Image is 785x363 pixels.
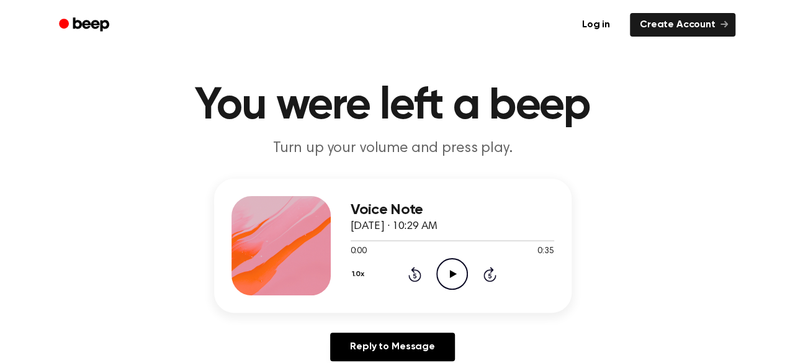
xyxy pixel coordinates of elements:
a: Beep [50,13,120,37]
p: Turn up your volume and press play. [155,138,631,159]
a: Log in [570,11,622,39]
span: [DATE] · 10:29 AM [351,221,437,232]
a: Create Account [630,13,735,37]
button: 1.0x [351,264,369,285]
span: 0:35 [537,245,554,258]
a: Reply to Message [330,333,454,361]
h1: You were left a beep [75,84,711,128]
h3: Voice Note [351,202,554,218]
span: 0:00 [351,245,367,258]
